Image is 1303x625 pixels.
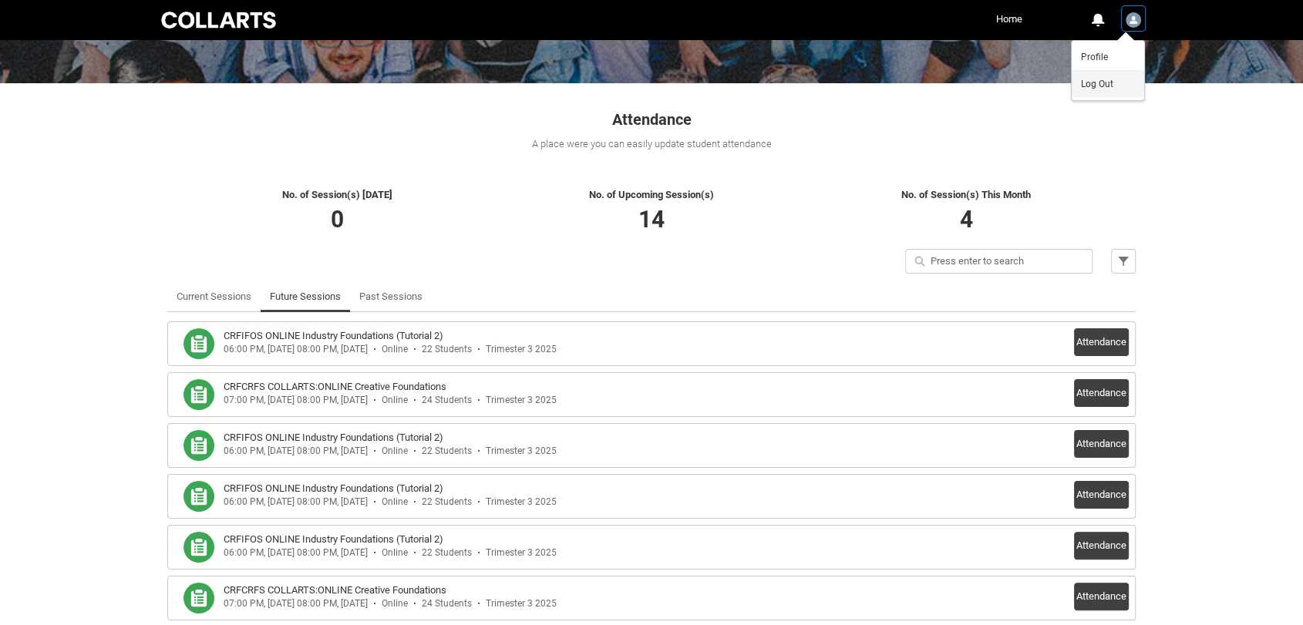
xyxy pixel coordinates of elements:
[224,379,446,395] h3: CRFCRFS COLLARTS:ONLINE Creative Foundations
[422,598,472,610] div: 24 Students
[1081,50,1108,64] span: Profile
[224,395,368,406] div: 07:00 PM, [DATE] 08:00 PM, [DATE]
[224,344,368,355] div: 06:00 PM, [DATE] 08:00 PM, [DATE]
[422,445,472,457] div: 22 Students
[422,547,472,559] div: 22 Students
[422,395,472,406] div: 24 Students
[589,189,714,200] span: No. of Upcoming Session(s)
[224,481,443,496] h3: CRFIFOS ONLINE Industry Foundations (Tutorial 2)
[224,496,368,508] div: 06:00 PM, [DATE] 08:00 PM, [DATE]
[382,496,408,508] div: Online
[167,281,261,312] li: Current Sessions
[1081,77,1113,91] span: Log Out
[486,547,557,559] div: Trimester 3 2025
[382,445,408,457] div: Online
[1074,583,1129,610] button: Attendance
[901,189,1031,200] span: No. of Session(s) This Month
[992,8,1026,31] a: Home
[382,344,408,355] div: Online
[905,249,1093,274] input: Press enter to search
[422,496,472,508] div: 22 Students
[224,583,446,598] h3: CRFCRFS COLLARTS:ONLINE Creative Foundations
[1074,430,1129,458] button: Attendance
[167,136,1136,152] div: A place were you can easily update student attendance
[331,206,344,233] span: 0
[382,547,408,559] div: Online
[1126,12,1141,28] img: Faculty.bwoods
[224,532,443,547] h3: CRFIFOS ONLINE Industry Foundations (Tutorial 2)
[422,344,472,355] div: 22 Students
[177,281,251,312] a: Current Sessions
[1074,328,1129,356] button: Attendance
[486,445,557,457] div: Trimester 3 2025
[486,598,557,610] div: Trimester 3 2025
[282,189,392,200] span: No. of Session(s) [DATE]
[224,328,443,344] h3: CRFIFOS ONLINE Industry Foundations (Tutorial 2)
[382,395,408,406] div: Online
[1074,532,1129,559] button: Attendance
[638,206,665,233] span: 14
[382,598,408,610] div: Online
[359,281,423,312] a: Past Sessions
[1111,249,1136,274] button: Filter
[270,281,341,312] a: Future Sessions
[350,281,432,312] li: Past Sessions
[486,395,557,406] div: Trimester 3 2025
[1074,481,1129,509] button: Attendance
[224,445,368,457] div: 06:00 PM, [DATE] 08:00 PM, [DATE]
[1122,6,1145,31] button: User Profile Faculty.bwoods
[486,344,557,355] div: Trimester 3 2025
[261,281,350,312] li: Future Sessions
[612,110,692,129] span: Attendance
[224,547,368,559] div: 06:00 PM, [DATE] 08:00 PM, [DATE]
[224,598,368,610] div: 07:00 PM, [DATE] 08:00 PM, [DATE]
[224,430,443,445] h3: CRFIFOS ONLINE Industry Foundations (Tutorial 2)
[960,206,973,233] span: 4
[486,496,557,508] div: Trimester 3 2025
[1074,379,1129,407] button: Attendance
